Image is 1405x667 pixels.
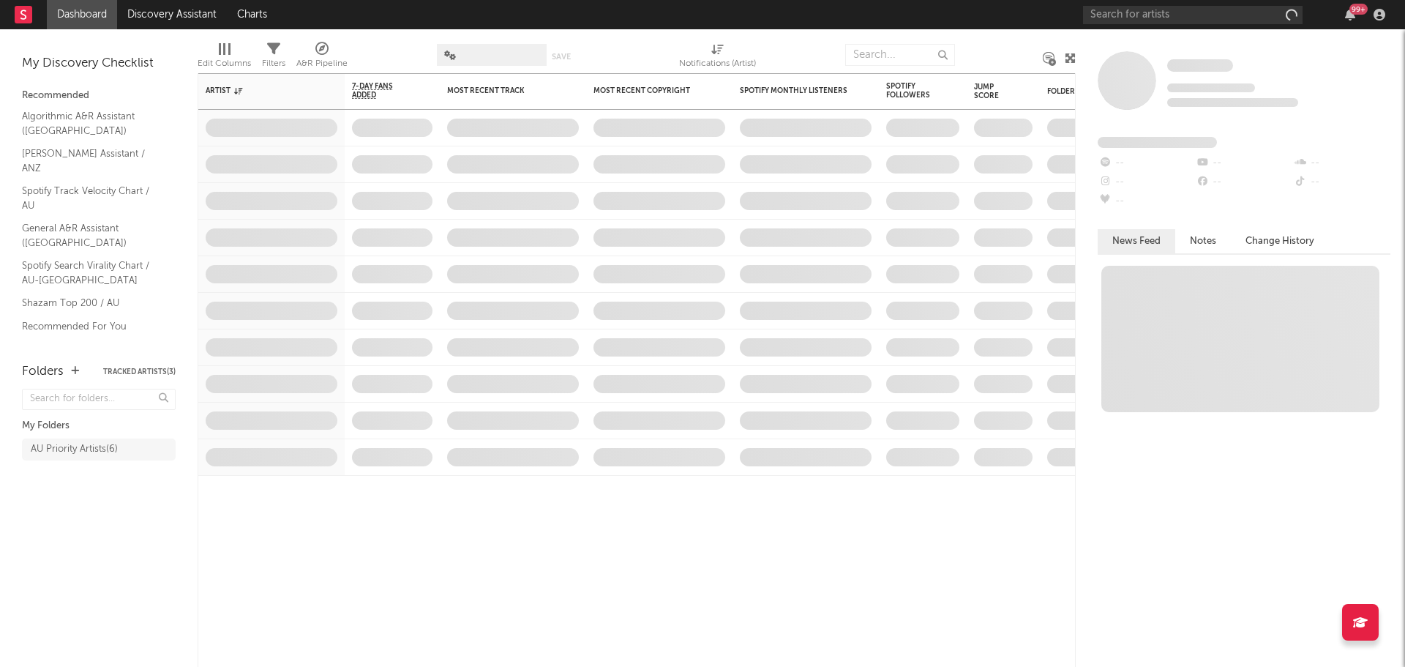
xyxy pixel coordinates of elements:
div: Spotify Monthly Listeners [740,86,850,95]
div: -- [1293,173,1390,192]
input: Search for folders... [22,389,176,410]
div: Folders [1047,87,1157,96]
div: Filters [262,37,285,79]
a: Shazam Top 200 / AU [22,295,161,311]
a: Algorithmic A&R Assistant ([GEOGRAPHIC_DATA]) [22,108,161,138]
span: Fans Added by Platform [1098,137,1217,148]
div: Filters [262,55,285,72]
div: Most Recent Copyright [593,86,703,95]
input: Search for artists [1083,6,1303,24]
a: Spotify Track Velocity Chart / AU [22,183,161,213]
span: Tracking Since: [DATE] [1167,83,1255,92]
a: AU Priority Artists(6) [22,439,176,461]
span: 0 fans last week [1167,98,1298,107]
button: Save [552,53,571,61]
div: AU Priority Artists ( 6 ) [31,441,118,458]
div: Folders [22,363,64,381]
div: -- [1098,154,1195,173]
div: 99 + [1349,4,1368,15]
div: Notifications (Artist) [679,55,756,72]
a: Recommended For You [22,318,161,335]
div: -- [1098,192,1195,211]
a: [PERSON_NAME] Assistant / ANZ [22,146,161,176]
div: Notifications (Artist) [679,37,756,79]
button: Notes [1175,229,1231,253]
div: -- [1098,173,1195,192]
input: Search... [845,44,955,66]
button: Change History [1231,229,1329,253]
div: Jump Score [974,83,1011,100]
button: News Feed [1098,229,1175,253]
div: -- [1195,173,1292,192]
span: Some Artist [1167,59,1233,72]
div: My Folders [22,417,176,435]
span: 7-Day Fans Added [352,82,411,100]
button: Tracked Artists(3) [103,368,176,376]
div: Recommended [22,87,176,105]
div: Artist [206,86,315,95]
div: Edit Columns [198,55,251,72]
div: Edit Columns [198,37,251,79]
button: 99+ [1345,9,1355,21]
div: -- [1195,154,1292,173]
a: Some Artist [1167,59,1233,73]
div: -- [1293,154,1390,173]
a: Spotify Search Virality Chart / AU-[GEOGRAPHIC_DATA] [22,258,161,288]
div: A&R Pipeline [296,55,348,72]
div: Most Recent Track [447,86,557,95]
div: Spotify Followers [886,82,937,100]
div: My Discovery Checklist [22,55,176,72]
div: A&R Pipeline [296,37,348,79]
a: General A&R Assistant ([GEOGRAPHIC_DATA]) [22,220,161,250]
